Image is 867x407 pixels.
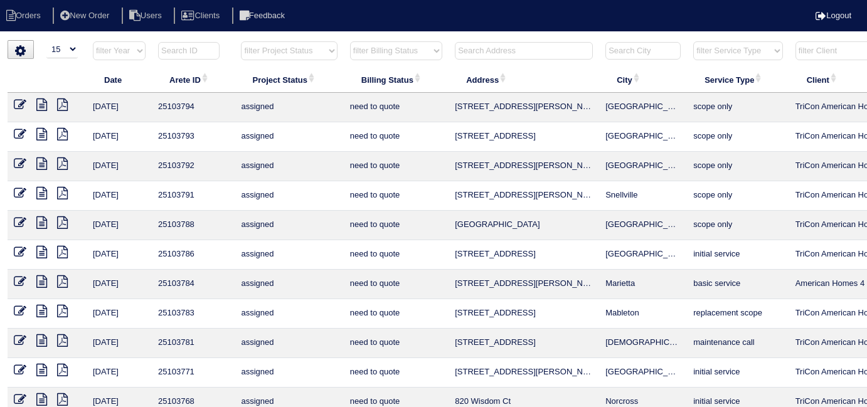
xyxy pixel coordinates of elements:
[235,240,343,270] td: assigned
[599,299,687,329] td: Mableton
[87,299,152,329] td: [DATE]
[235,181,343,211] td: assigned
[235,152,343,181] td: assigned
[87,358,152,388] td: [DATE]
[235,270,343,299] td: assigned
[687,211,789,240] td: scope only
[687,240,789,270] td: initial service
[87,270,152,299] td: [DATE]
[87,122,152,152] td: [DATE]
[158,42,220,60] input: Search ID
[449,152,599,181] td: [STREET_ADDRESS][PERSON_NAME]
[599,152,687,181] td: [GEOGRAPHIC_DATA]
[235,358,343,388] td: assigned
[152,329,235,358] td: 25103781
[152,358,235,388] td: 25103771
[687,93,789,122] td: scope only
[344,122,449,152] td: need to quote
[344,358,449,388] td: need to quote
[687,358,789,388] td: initial service
[152,270,235,299] td: 25103784
[816,11,851,20] a: Logout
[599,211,687,240] td: [GEOGRAPHIC_DATA]
[235,211,343,240] td: assigned
[687,329,789,358] td: maintenance call
[235,66,343,93] th: Project Status: activate to sort column ascending
[599,240,687,270] td: [GEOGRAPHIC_DATA]
[344,211,449,240] td: need to quote
[235,299,343,329] td: assigned
[53,8,119,24] li: New Order
[449,358,599,388] td: [STREET_ADDRESS][PERSON_NAME]
[87,181,152,211] td: [DATE]
[235,122,343,152] td: assigned
[599,181,687,211] td: Snellville
[152,93,235,122] td: 25103794
[599,122,687,152] td: [GEOGRAPHIC_DATA]
[687,66,789,93] th: Service Type: activate to sort column ascending
[122,8,172,24] li: Users
[344,270,449,299] td: need to quote
[449,299,599,329] td: [STREET_ADDRESS]
[687,270,789,299] td: basic service
[87,240,152,270] td: [DATE]
[152,299,235,329] td: 25103783
[152,240,235,270] td: 25103786
[344,93,449,122] td: need to quote
[344,181,449,211] td: need to quote
[174,8,230,24] li: Clients
[344,299,449,329] td: need to quote
[53,11,119,20] a: New Order
[87,211,152,240] td: [DATE]
[449,329,599,358] td: [STREET_ADDRESS]
[687,152,789,181] td: scope only
[344,329,449,358] td: need to quote
[599,93,687,122] td: [GEOGRAPHIC_DATA]
[235,93,343,122] td: assigned
[87,152,152,181] td: [DATE]
[449,122,599,152] td: [STREET_ADDRESS]
[449,270,599,299] td: [STREET_ADDRESS][PERSON_NAME]
[152,152,235,181] td: 25103792
[599,329,687,358] td: [DEMOGRAPHIC_DATA]
[687,122,789,152] td: scope only
[449,181,599,211] td: [STREET_ADDRESS][PERSON_NAME]
[152,211,235,240] td: 25103788
[455,42,593,60] input: Search Address
[687,299,789,329] td: replacement scope
[344,240,449,270] td: need to quote
[152,122,235,152] td: 25103793
[152,181,235,211] td: 25103791
[599,66,687,93] th: City: activate to sort column ascending
[449,66,599,93] th: Address: activate to sort column ascending
[449,93,599,122] td: [STREET_ADDRESS][PERSON_NAME]
[449,240,599,270] td: [STREET_ADDRESS]
[87,329,152,358] td: [DATE]
[599,358,687,388] td: [GEOGRAPHIC_DATA]
[599,270,687,299] td: Marietta
[344,152,449,181] td: need to quote
[87,66,152,93] th: Date
[152,66,235,93] th: Arete ID: activate to sort column ascending
[122,11,172,20] a: Users
[235,329,343,358] td: assigned
[449,211,599,240] td: [GEOGRAPHIC_DATA]
[174,11,230,20] a: Clients
[232,8,295,24] li: Feedback
[87,93,152,122] td: [DATE]
[687,181,789,211] td: scope only
[344,66,449,93] th: Billing Status: activate to sort column ascending
[605,42,681,60] input: Search City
